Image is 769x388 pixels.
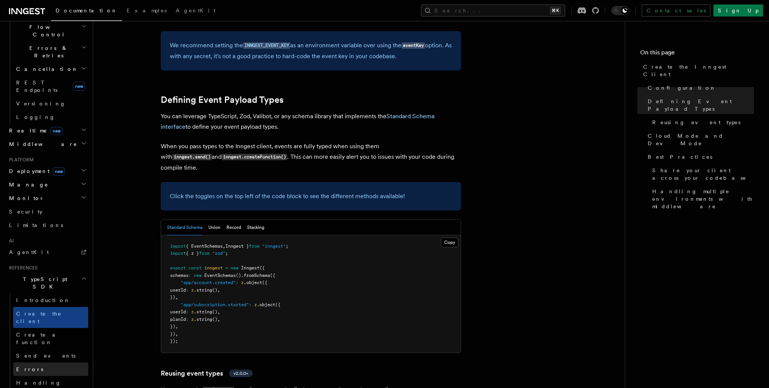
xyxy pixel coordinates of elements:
span: }) [170,295,175,300]
span: Reusing event types [652,119,740,126]
span: Share your client across your codebase [652,167,754,182]
button: Record [226,220,241,235]
a: AgentKit [171,2,220,20]
span: REST Endpoints [16,80,57,93]
span: "app/subscription.started" [181,302,249,307]
button: Stacking [247,220,264,235]
span: Send events [16,353,75,359]
span: : [186,309,188,314]
a: Reusing event types [649,116,754,129]
a: Reusing event typesv2.0.0+ [161,368,253,379]
span: { z } [186,251,199,256]
a: Introduction [13,293,88,307]
span: , [217,317,220,322]
span: Documentation [56,8,118,14]
span: .string [194,309,212,314]
span: Limitations [9,222,63,228]
a: Logging [13,110,88,124]
a: Contact sales [642,5,710,17]
h4: On this page [640,48,754,60]
p: When you pass types to the Inngest client, events are fully typed when using them with and . This... [161,141,461,173]
span: z [254,302,257,307]
a: Defining Event Payload Types [161,95,283,105]
span: v2.0.0+ [234,370,248,376]
span: ; [286,244,288,249]
span: }); [170,338,178,344]
span: Security [9,209,42,215]
span: Versioning [16,101,66,107]
span: Create the Inngest Client [643,63,754,78]
span: Errors & Retries [13,44,81,59]
span: Create a function [16,332,61,345]
span: ; [225,251,228,256]
a: Share your client across your codebase [649,164,754,185]
span: userId [170,309,186,314]
span: () [212,317,217,322]
span: , [217,287,220,293]
button: Monitor [6,191,88,205]
a: Cloud Mode and Dev Mode [645,129,754,150]
span: ({ [259,265,265,271]
button: Copy [441,238,458,247]
span: Configuration [648,84,716,92]
span: Manage [6,181,48,188]
a: Best Practices [645,150,754,164]
a: Configuration [645,81,754,95]
span: , [175,324,178,329]
a: Security [6,205,88,218]
span: Inngest [241,265,259,271]
span: }) [170,331,175,337]
span: export [170,265,186,271]
code: inngest.send() [172,154,212,160]
button: Cancellation [13,62,88,76]
a: Create a function [13,328,88,349]
span: z [191,309,194,314]
a: Versioning [13,97,88,110]
button: Standard Schema [167,220,202,235]
span: , [175,295,178,300]
span: import [170,244,186,249]
a: Create the client [13,307,88,328]
span: new [73,82,85,91]
span: z [191,287,194,293]
span: Realtime [6,127,63,134]
span: .fromSchema [241,273,270,278]
span: Handling multiple environments with middleware [652,188,754,210]
span: planId [170,317,186,322]
span: = [225,265,228,271]
a: REST Endpointsnew [13,76,88,97]
span: inngest [204,265,223,271]
button: Toggle dark mode [611,6,629,15]
button: Realtimenew [6,124,88,137]
span: Flow Control [13,23,81,38]
button: Union [208,220,220,235]
a: Create the Inngest Client [640,60,754,81]
span: from [249,244,259,249]
span: .object [257,302,275,307]
code: inngest.createFunction() [222,154,287,160]
a: INNGEST_EVENT_KEY [243,42,290,49]
span: AgentKit [176,8,216,14]
a: Standard Schema interface [161,113,434,130]
span: : [249,302,252,307]
span: Logging [16,114,55,120]
span: () [212,309,217,314]
a: Examples [122,2,171,20]
a: Errors [13,362,88,376]
span: "inngest" [262,244,286,249]
span: Examples [127,8,167,14]
span: Cloud Mode and Dev Mode [648,132,754,147]
span: Create the client [16,311,62,324]
span: new [50,127,63,135]
span: { EventSchemas [186,244,223,249]
span: const [188,265,202,271]
span: , [217,309,220,314]
span: Cancellation [13,65,78,73]
p: We recommend setting the as an environment variable over using the option. As with any secret, it... [170,40,452,62]
span: EventSchemas [204,273,236,278]
span: userId [170,287,186,293]
span: Errors [16,366,43,372]
a: Documentation [51,2,122,21]
span: : [236,280,238,285]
